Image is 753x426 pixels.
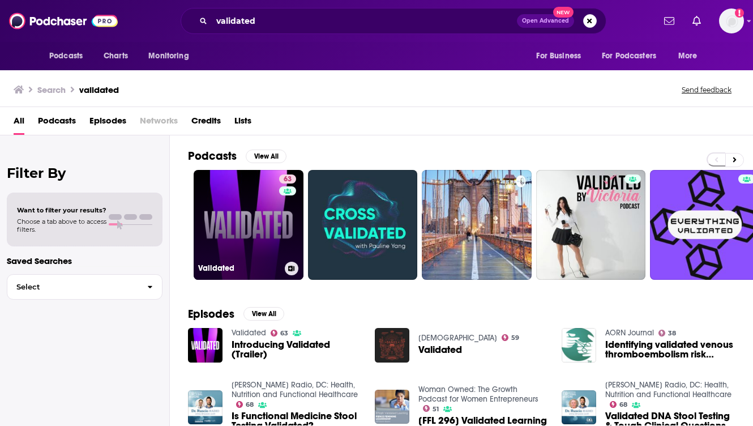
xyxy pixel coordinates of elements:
[236,401,254,408] a: 68
[14,112,24,135] a: All
[553,7,574,18] span: New
[719,8,744,33] span: Logged in as HughE
[719,8,744,33] img: User Profile
[194,170,303,280] a: 63Validated
[528,45,595,67] button: open menu
[433,407,439,412] span: 51
[79,84,119,95] h3: validated
[17,206,106,214] span: Want to filter your results?
[678,48,698,64] span: More
[7,255,162,266] p: Saved Searches
[96,45,135,67] a: Charts
[605,380,731,399] a: Dr. Ruscio Radio, DC: Health, Nutrition and Functional Healthcare
[41,45,97,67] button: open menu
[7,283,138,291] span: Select
[234,112,251,135] a: Lists
[37,84,66,95] h3: Search
[49,48,83,64] span: Podcasts
[7,274,162,300] button: Select
[188,307,234,321] h2: Episodes
[246,150,286,163] button: View All
[188,149,286,163] a: PodcastsView All
[104,48,128,64] span: Charts
[678,85,735,95] button: Send feedback
[594,45,673,67] button: open menu
[658,330,677,336] a: 38
[735,8,744,18] svg: Add a profile image
[688,11,705,31] a: Show notifications dropdown
[562,328,596,363] img: Identifying validated venous thromboembolism risk assessment tools
[232,340,361,359] a: Introducing Validated (Trailer)
[605,340,735,359] a: Identifying validated venous thromboembolism risk assessment tools
[232,328,266,338] a: Validated
[670,45,712,67] button: open menu
[418,385,538,404] a: Woman Owned: The Growth Podcast for Women Entrepreneurs
[9,10,118,32] img: Podchaser - Follow, Share and Rate Podcasts
[38,112,76,135] a: Podcasts
[418,333,497,343] a: The Summit Church
[89,112,126,135] a: Episodes
[605,328,654,338] a: AORN Journal
[660,11,679,31] a: Show notifications dropdown
[619,402,627,407] span: 68
[536,48,581,64] span: For Business
[418,345,462,355] a: Validated
[243,307,284,321] button: View All
[148,48,189,64] span: Monitoring
[602,48,656,64] span: For Podcasters
[188,307,284,321] a: EpisodesView All
[502,334,520,341] a: 59
[418,416,547,425] a: [FFL 296] Validated Learning
[140,112,178,135] span: Networks
[188,149,237,163] h2: Podcasts
[7,165,162,181] h2: Filter By
[375,328,409,363] img: Validated
[232,380,358,399] a: Dr. Ruscio Radio, DC: Health, Nutrition and Functional Healthcare
[17,218,106,233] span: Choose a tab above to access filters.
[188,390,223,425] img: Is Functional Medicine Stool Testing Validated?
[188,328,223,363] img: Introducing Validated (Trailer)
[668,331,676,336] span: 38
[246,402,254,407] span: 68
[423,405,439,412] a: 51
[279,174,296,184] a: 63
[284,174,292,185] span: 63
[198,263,280,273] h3: Validated
[511,335,519,340] span: 59
[191,112,221,135] a: Credits
[375,390,409,424] img: [FFL 296] Validated Learning
[610,401,628,408] a: 68
[140,45,203,67] button: open menu
[181,8,606,34] div: Search podcasts, credits, & more...
[517,14,574,28] button: Open AdvancedNew
[562,390,596,425] img: Validated DNA Stool Testing & Tough Clinical Questions
[280,331,288,336] span: 63
[212,12,517,30] input: Search podcasts, credits, & more...
[522,18,569,24] span: Open Advanced
[719,8,744,33] button: Show profile menu
[271,330,289,336] a: 63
